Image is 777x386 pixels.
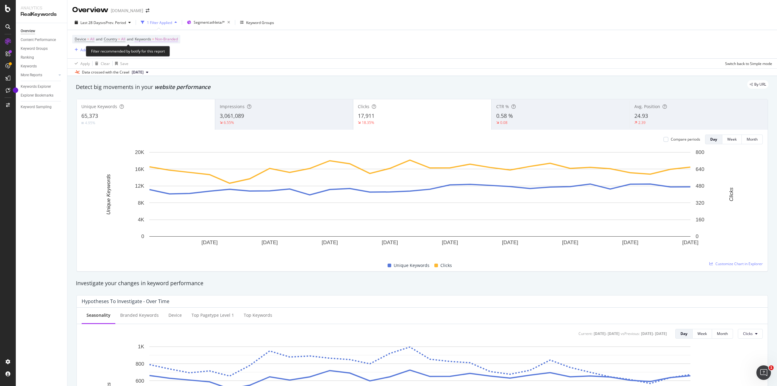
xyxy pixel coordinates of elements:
div: 6.55% [224,120,234,125]
button: Week [722,135,742,144]
span: Customize Chart in Explorer [715,261,763,266]
div: Investigate your changes in keyword performance [76,279,769,287]
div: Keyword Sampling [21,104,52,110]
div: Clear [101,61,110,66]
div: Filter recommended by botify for this report [86,46,170,56]
div: Ranking [21,54,34,61]
text: [DATE] [442,240,458,245]
text: [DATE] [562,240,579,245]
div: arrow-right-arrow-left [146,9,149,13]
a: Explorer Bookmarks [21,92,63,99]
div: Week [727,137,737,142]
div: Branded Keywords [120,312,159,318]
span: 1 [769,365,774,370]
div: Keywords [21,63,37,70]
text: 0 [696,234,698,239]
button: Clicks [738,329,763,339]
div: Apply [80,61,90,66]
a: Overview [21,28,63,34]
span: CTR % [496,104,509,109]
button: Month [712,329,733,339]
div: Tooltip anchor [13,87,18,93]
text: 20K [135,149,144,155]
span: 2025 Aug. 13th [132,70,144,75]
text: [DATE] [202,240,218,245]
div: Explorer Bookmarks [21,92,53,99]
div: Current: [579,331,592,336]
text: 8K [138,200,144,206]
div: Keyword Groups [246,20,274,25]
button: Month [742,135,763,144]
a: Customize Chart in Explorer [709,261,763,266]
div: Top pagetype Level 1 [192,312,234,318]
div: Top Keywords [244,312,272,318]
span: 0.58 % [496,112,513,119]
div: A chart. [82,149,758,255]
div: Switch back to Simple mode [725,61,772,66]
span: All [90,35,94,43]
span: = [87,36,89,42]
text: Unique Keywords [106,174,111,215]
span: vs Prev. Period [102,20,126,25]
div: Analytics [21,5,62,11]
div: 2.39 [638,120,646,125]
div: Seasonality [87,312,110,318]
div: Hypotheses to Investigate - Over Time [82,298,169,304]
text: [DATE] [262,240,278,245]
a: Content Performance [21,37,63,43]
button: Day [705,135,722,144]
span: Keywords [135,36,151,42]
div: Data crossed with the Crawl [82,70,129,75]
span: All [121,35,125,43]
button: Save [113,59,128,68]
span: Segment: athleta/* [194,20,225,25]
div: RealKeywords [21,11,62,18]
div: Overview [21,28,35,34]
div: [DATE] - [DATE] [594,331,619,336]
text: 4K [138,217,144,223]
button: Segment:athleta/* [185,18,232,27]
text: 1K [138,344,144,350]
text: 800 [136,361,144,367]
text: [DATE] [682,240,699,245]
div: Overview [72,5,108,15]
text: 16K [135,166,144,172]
a: Keywords Explorer [21,84,63,90]
div: 18.35% [362,120,374,125]
div: Day [680,331,687,336]
button: Add Filter [72,46,97,53]
div: Month [747,137,758,142]
span: and [127,36,133,42]
a: Ranking [21,54,63,61]
span: Impressions [220,104,245,109]
text: 480 [696,183,704,189]
div: 0.08 [500,120,507,125]
span: and [96,36,102,42]
div: 4.95% [85,120,95,125]
text: [DATE] [322,240,338,245]
span: Non-Branded [155,35,178,43]
span: Unique Keywords [394,262,429,269]
text: 320 [696,200,704,206]
a: More Reports [21,72,57,78]
div: legacy label [747,80,769,89]
text: [DATE] [502,240,518,245]
div: Content Performance [21,37,56,43]
div: Keywords Explorer [21,84,51,90]
a: Keyword Sampling [21,104,63,110]
span: 24.93 [634,112,648,119]
text: Clicks [728,187,734,201]
span: Clicks [743,331,753,336]
text: 160 [696,217,704,223]
div: [DATE] - [DATE] [641,331,667,336]
span: Device [75,36,86,42]
button: Week [693,329,712,339]
span: Unique Keywords [81,104,117,109]
span: 17,911 [358,112,375,119]
div: vs Previous : [621,331,640,336]
text: [DATE] [622,240,639,245]
span: Last 28 Days [80,20,102,25]
img: Equal [81,122,84,124]
a: Keywords [21,63,63,70]
div: [DOMAIN_NAME] [111,8,143,14]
